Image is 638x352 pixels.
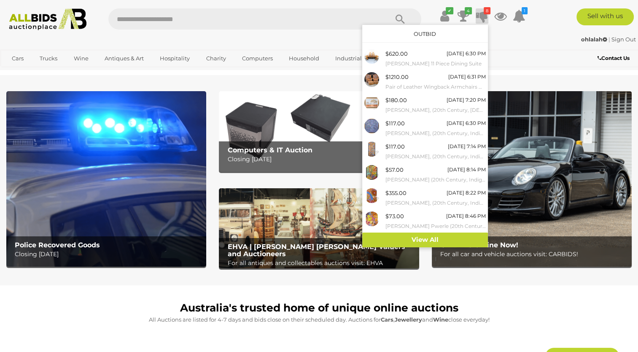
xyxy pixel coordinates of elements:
[611,36,636,43] a: Sign Out
[385,175,486,184] small: [PERSON_NAME] (20th Century, Indigenous-Australian, 1976-), [PERSON_NAME] Medicine Leaves, Origin...
[385,142,405,152] div: $117.00
[362,70,488,93] a: $1210.00 [DATE] 6:31 PM Pair of Leather Wingback Armchairs with Lift Top Ottomans
[219,188,419,268] a: EHVA | Evans Hastings Valuers and Auctioneers EHVA | [PERSON_NAME] [PERSON_NAME] Valuers and Auct...
[219,91,419,171] img: Computers & IT Auction
[484,7,490,14] i: 8
[379,8,421,30] button: Search
[446,7,453,14] i: ✔
[395,316,422,323] strong: Jewellery
[385,119,405,128] div: $117.00
[362,140,488,163] a: $117.00 [DATE] 7:14 PM [PERSON_NAME], (20th Century, Indigenous-Australian, 1945-), [PERSON_NAME]...
[385,165,404,175] div: $57.00
[362,116,488,140] a: $117.00 [DATE] 6:30 PM [PERSON_NAME], (20th Century, Indigenous-Australian, 1982-) My Country, At...
[200,51,231,65] a: Charity
[364,95,379,110] img: 54499-1a.jpg
[219,188,419,268] img: EHVA | Evans Hastings Valuers and Auctioneers
[598,55,630,61] b: Contact Us
[385,49,408,59] div: $620.00
[598,54,632,63] a: Contact Us
[6,91,206,267] img: Police Recovered Goods
[433,316,448,323] strong: Wine
[414,30,436,37] a: Outbid
[6,65,77,79] a: [GEOGRAPHIC_DATA]
[362,233,488,247] a: View All
[227,243,405,258] b: EHVA | [PERSON_NAME] [PERSON_NAME] Valuers and Auctioneers
[447,188,486,198] div: [DATE] 8:22 PM
[432,91,632,267] img: CARBIDS Online Now!
[385,188,406,198] div: $355.00
[446,211,486,221] div: [DATE] 8:46 PM
[34,51,63,65] a: Trucks
[385,82,486,92] small: Pair of Leather Wingback Armchairs with Lift Top Ottomans
[5,8,91,30] img: Allbids.com.au
[283,51,325,65] a: Household
[362,209,488,233] a: $73.00 [DATE] 8:46 PM [PERSON_NAME] Pwerle (20th Century, Indigenous-Australian, 1979-), Awelye, ...
[364,72,379,87] img: 54330-1a.jpg
[385,95,407,105] div: $180.00
[581,36,608,43] a: ohlalah
[381,316,393,323] strong: Cars
[476,8,488,24] a: 8
[513,8,525,24] a: 1
[385,211,404,221] div: $73.00
[385,152,486,161] small: [PERSON_NAME], (20th Century, Indigenous-Australian, 1945-), [PERSON_NAME] Yam Flower (2023), Acr...
[237,51,278,65] a: Computers
[15,241,100,249] b: Police Recovered Goods
[448,72,486,81] div: [DATE] 6:31 PM
[385,72,409,82] div: $1210.00
[364,119,379,133] img: 51143-122a.jpg
[330,51,367,65] a: Industrial
[364,165,379,180] img: 51143-180a.jpg
[522,7,528,14] i: 1
[219,91,419,171] a: Computers & IT Auction Computers & IT Auction Closing [DATE]
[99,51,149,65] a: Antiques & Art
[576,8,634,25] a: Sell with us
[385,106,486,115] small: [PERSON_NAME], (20th Century, [DEMOGRAPHIC_DATA], Working c1980s), Part of the [GEOGRAPHIC_DATA] ...
[68,51,94,65] a: Wine
[362,47,488,70] a: $620.00 [DATE] 6:30 PM [PERSON_NAME] 11 Piece Dining Suite
[385,222,486,231] small: [PERSON_NAME] Pwerle (20th Century, Indigenous-Australian, 1979-), Awelye, Original Acrylic on Ca...
[364,211,379,226] img: 52657-207a.jpg
[227,146,312,154] b: Computers & IT Auction
[385,198,486,208] small: [PERSON_NAME], (20th Century, Indigenous-Australian, 1982-), My Grandmother's Country, Original A...
[385,129,486,138] small: [PERSON_NAME], (20th Century, Indigenous-Australian, 1982-) My Country, Atnwelarre (Pencil Yam), ...
[362,163,488,186] a: $57.00 [DATE] 8:14 PM [PERSON_NAME] (20th Century, Indigenous-Australian, 1976-), [PERSON_NAME] M...
[15,249,202,260] p: Closing [DATE]
[447,95,486,105] div: [DATE] 7:20 PM
[364,142,379,157] img: 51143-116a.jpg
[448,142,486,151] div: [DATE] 7:14 PM
[447,165,486,174] div: [DATE] 8:14 PM
[465,7,472,14] i: 4
[385,59,486,68] small: [PERSON_NAME] 11 Piece Dining Suite
[581,36,607,43] strong: ohlalah
[439,8,451,24] a: ✔
[11,315,627,325] p: All Auctions are listed for 4-7 days and bids close on their scheduled day. Auctions for , and cl...
[440,249,627,260] p: For all car and vehicle auctions visit: CARBIDS!
[432,91,632,267] a: CARBIDS Online Now! CARBIDS Online Now! For all car and vehicle auctions visit: CARBIDS!
[457,8,470,24] a: 4
[6,91,206,267] a: Police Recovered Goods Police Recovered Goods Closing [DATE]
[447,119,486,128] div: [DATE] 6:30 PM
[364,188,379,203] img: 52657-200a.jpg
[447,49,486,58] div: [DATE] 6:30 PM
[364,49,379,64] img: 54368-1l.jpg
[6,51,29,65] a: Cars
[362,186,488,209] a: $355.00 [DATE] 8:22 PM [PERSON_NAME], (20th Century, Indigenous-Australian, 1982-), My Grandmothe...
[608,36,610,43] span: |
[362,93,488,116] a: $180.00 [DATE] 7:20 PM [PERSON_NAME], (20th Century, [DEMOGRAPHIC_DATA], Working c1980s), Part of...
[11,302,627,314] h1: Australia's trusted home of unique online auctions
[154,51,195,65] a: Hospitality
[227,154,415,165] p: Closing [DATE]
[227,258,415,268] p: For all antiques and collectables auctions visit: EHVA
